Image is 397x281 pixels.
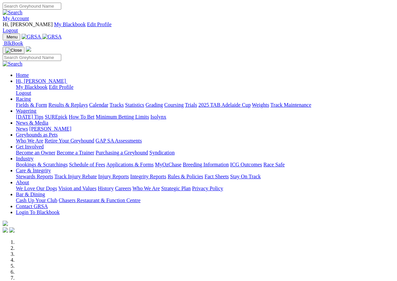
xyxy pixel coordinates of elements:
a: Minimum Betting Limits [96,114,149,120]
a: How To Bet [69,114,95,120]
a: Weights [252,102,269,108]
a: Contact GRSA [16,203,48,209]
a: [DATE] Tips [16,114,43,120]
img: Search [3,10,23,16]
a: Fact Sheets [205,174,229,179]
a: Grading [146,102,163,108]
a: Chasers Restaurant & Function Centre [59,197,140,203]
span: Hi, [PERSON_NAME] [16,78,66,84]
a: Coursing [164,102,184,108]
img: Close [5,48,22,53]
img: logo-grsa-white.png [26,46,31,52]
span: Hi, [PERSON_NAME] [3,22,53,27]
a: Calendar [89,102,108,108]
a: Wagering [16,108,36,114]
a: Racing [16,96,31,102]
a: Fields & Form [16,102,47,108]
div: Care & Integrity [16,174,394,180]
a: Careers [115,186,131,191]
a: Become an Owner [16,150,55,155]
a: Isolynx [150,114,166,120]
a: Bar & Dining [16,192,45,197]
a: Become a Trainer [57,150,94,155]
a: [PERSON_NAME] [29,126,71,132]
div: News & Media [16,126,394,132]
a: Applications & Forms [106,162,154,167]
a: Logout [16,90,31,96]
input: Search [3,3,61,10]
div: My Account [3,22,394,33]
a: BlkBook [3,40,23,46]
a: Hi, [PERSON_NAME] [16,78,67,84]
a: Track Maintenance [271,102,311,108]
a: News [16,126,28,132]
a: Vision and Values [58,186,96,191]
a: My Account [3,16,29,21]
a: Tracks [110,102,124,108]
a: Care & Integrity [16,168,51,173]
input: Search [3,54,61,61]
a: SUREpick [45,114,67,120]
div: Racing [16,102,394,108]
a: 2025 TAB Adelaide Cup [198,102,251,108]
a: About [16,180,29,185]
a: Race Safe [263,162,284,167]
div: About [16,186,394,192]
a: Trials [185,102,197,108]
button: Toggle navigation [3,33,20,40]
div: Bar & Dining [16,197,394,203]
a: Retire Your Greyhound [45,138,94,143]
a: We Love Our Dogs [16,186,57,191]
a: Cash Up Your Club [16,197,57,203]
div: Get Involved [16,150,394,156]
a: Industry [16,156,33,161]
button: Toggle navigation [3,47,25,54]
a: Stay On Track [230,174,261,179]
a: Track Injury Rebate [54,174,97,179]
a: Login To Blackbook [16,209,60,215]
a: Edit Profile [49,84,74,90]
img: Search [3,61,23,67]
a: Privacy Policy [192,186,223,191]
a: Home [16,72,29,78]
a: Results & Replays [48,102,88,108]
a: Stewards Reports [16,174,53,179]
img: logo-grsa-white.png [3,221,8,226]
a: Syndication [149,150,174,155]
div: Greyhounds as Pets [16,138,394,144]
a: Logout [3,28,18,33]
a: History [98,186,114,191]
a: Schedule of Fees [69,162,105,167]
a: Bookings & Scratchings [16,162,68,167]
a: Breeding Information [183,162,229,167]
a: Rules & Policies [168,174,203,179]
div: Hi, [PERSON_NAME] [16,84,394,96]
img: facebook.svg [3,227,8,233]
img: GRSA [22,34,41,40]
a: Injury Reports [98,174,129,179]
img: twitter.svg [9,227,15,233]
a: MyOzChase [155,162,181,167]
a: Who We Are [132,186,160,191]
a: My Blackbook [54,22,86,27]
a: ICG Outcomes [230,162,262,167]
a: GAP SA Assessments [96,138,142,143]
a: My Blackbook [16,84,48,90]
img: GRSA [42,34,62,40]
span: Menu [7,34,18,39]
a: Who We Are [16,138,43,143]
a: Edit Profile [87,22,112,27]
a: Purchasing a Greyhound [96,150,148,155]
a: Statistics [125,102,144,108]
a: Greyhounds as Pets [16,132,58,138]
a: Strategic Plan [161,186,191,191]
a: News & Media [16,120,48,126]
a: Get Involved [16,144,44,149]
div: Wagering [16,114,394,120]
a: Integrity Reports [130,174,166,179]
span: BlkBook [4,40,23,46]
div: Industry [16,162,394,168]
